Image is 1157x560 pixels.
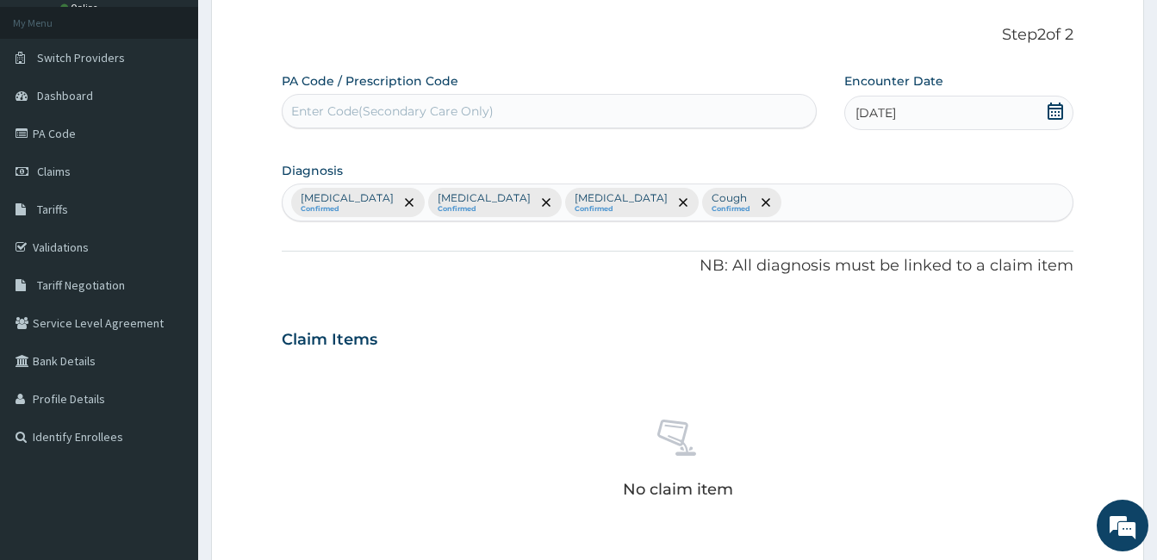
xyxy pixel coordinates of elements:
span: We're online! [100,170,238,344]
span: remove selection option [538,195,554,210]
span: [DATE] [855,104,896,121]
small: Confirmed [712,205,750,214]
p: [MEDICAL_DATA] [438,191,531,205]
span: remove selection option [401,195,417,210]
textarea: Type your message and hit 'Enter' [9,376,328,436]
div: Minimize live chat window [283,9,324,50]
small: Confirmed [575,205,668,214]
p: NB: All diagnosis must be linked to a claim item [282,255,1073,277]
p: [MEDICAL_DATA] [575,191,668,205]
span: Tariffs [37,202,68,217]
p: No claim item [623,481,733,498]
small: Confirmed [301,205,394,214]
p: Cough [712,191,750,205]
img: d_794563401_company_1708531726252_794563401 [32,86,70,129]
span: Switch Providers [37,50,125,65]
span: Tariff Negotiation [37,277,125,293]
span: Claims [37,164,71,179]
div: Enter Code(Secondary Care Only) [291,103,494,120]
span: remove selection option [758,195,774,210]
p: [MEDICAL_DATA] [301,191,394,205]
a: Online [60,2,102,14]
span: Dashboard [37,88,93,103]
p: Step 2 of 2 [282,26,1073,45]
label: Diagnosis [282,162,343,179]
h3: Claim Items [282,331,377,350]
small: Confirmed [438,205,531,214]
label: PA Code / Prescription Code [282,72,458,90]
span: remove selection option [675,195,691,210]
label: Encounter Date [844,72,943,90]
div: Chat with us now [90,96,289,119]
